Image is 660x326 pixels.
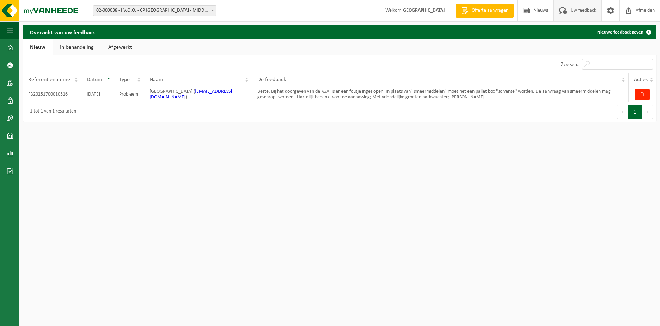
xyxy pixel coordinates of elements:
td: Beste; Bij het doorgeven van de KGA, is er een foutje ingeslopen. In plaats van" smeermiddelen" m... [252,86,629,102]
button: 1 [628,105,642,119]
span: Referentienummer [28,77,72,83]
div: 1 tot 1 van 1 resultaten [26,105,76,118]
a: In behandeling [53,39,101,55]
a: [EMAIL_ADDRESS][DOMAIN_NAME] [149,89,232,100]
span: 02-009038 - I.V.O.O. - CP MIDDELKERKE - MIDDELKERKE [93,6,216,16]
td: Probleem [114,86,144,102]
span: Datum [87,77,102,83]
span: Offerte aanvragen [470,7,510,14]
a: Offerte aanvragen [456,4,514,18]
td: FB20251700010516 [23,86,81,102]
a: Afgewerkt [101,39,139,55]
span: Naam [149,77,163,83]
td: [DATE] [81,86,114,102]
span: De feedback [257,77,286,83]
button: Previous [617,105,628,119]
label: Zoeken: [561,62,579,67]
td: [GEOGRAPHIC_DATA] ( ) [144,86,252,102]
span: 02-009038 - I.V.O.O. - CP MIDDELKERKE - MIDDELKERKE [93,5,216,16]
button: Next [642,105,653,119]
strong: [GEOGRAPHIC_DATA] [401,8,445,13]
h2: Overzicht van uw feedback [23,25,102,39]
a: Nieuwe feedback geven [592,25,656,39]
span: Type [119,77,130,83]
a: Nieuw [23,39,53,55]
span: Acties [634,77,648,83]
